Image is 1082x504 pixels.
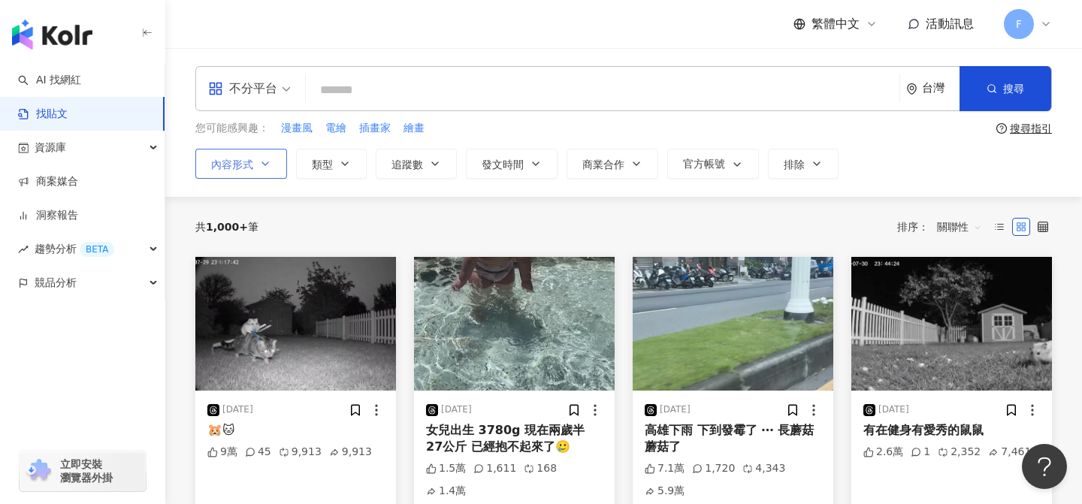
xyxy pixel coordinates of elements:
span: 關聯性 [937,215,982,239]
span: 排除 [784,158,805,171]
span: 商業合作 [582,158,624,171]
div: 搜尋指引 [1010,122,1052,134]
span: 漫畫風 [281,121,313,136]
button: 商業合作 [567,149,658,179]
div: 2,352 [938,445,981,460]
span: 活動訊息 [926,17,974,31]
div: 🐹🐱 [207,422,384,439]
div: 9,913 [279,445,322,460]
span: 內容形式 [211,158,253,171]
div: BETA [80,242,114,257]
div: 1.5萬 [426,461,466,476]
div: 168 [524,461,557,476]
div: 1,720 [692,461,735,476]
a: chrome extension立即安裝 瀏覽器外掛 [20,451,146,491]
span: 趨勢分析 [35,232,114,266]
span: 競品分析 [35,266,77,300]
span: 繪畫 [403,121,425,136]
div: 7,461 [988,445,1031,460]
span: appstore [208,81,223,96]
img: post-image [633,257,833,391]
span: rise [18,244,29,255]
div: 女兒出生 3780g 現在兩歲半 27公斤 已經抱不起來了🥲 [426,422,603,456]
div: 4,343 [742,461,785,476]
img: logo [12,20,92,50]
div: [DATE] [878,403,909,416]
div: [DATE] [222,403,253,416]
button: 類型 [296,149,367,179]
div: 排序： [897,215,990,239]
span: 追蹤數 [391,158,423,171]
div: 45 [245,445,271,460]
span: 1,000+ [206,221,248,233]
button: 追蹤數 [376,149,457,179]
span: F [1016,16,1022,32]
div: [DATE] [441,403,472,416]
div: 1,611 [473,461,516,476]
img: post-image [851,257,1052,391]
div: 1 [911,445,930,460]
div: 7.1萬 [645,461,685,476]
span: 搜尋 [1003,83,1024,95]
span: 立即安裝 瀏覽器外掛 [60,457,113,484]
span: 您可能感興趣： [195,121,269,136]
img: post-image [195,257,396,391]
span: 類型 [312,158,333,171]
div: 高雄下雨 下到發霉了 ⋯ 長蘑菇蘑菇了 [645,422,821,456]
div: 9萬 [207,445,237,460]
div: 台灣 [922,82,960,95]
span: 官方帳號 [683,158,725,170]
img: chrome extension [24,459,53,483]
span: question-circle [996,123,1007,134]
span: 繁體中文 [811,16,860,32]
div: [DATE] [660,403,691,416]
button: 官方帳號 [667,149,759,179]
div: 不分平台 [208,77,277,101]
button: 排除 [768,149,839,179]
iframe: Help Scout Beacon - Open [1022,444,1067,489]
div: 5.9萬 [645,484,685,499]
button: 漫畫風 [280,120,313,137]
button: 內容形式 [195,149,287,179]
button: 發文時間 [466,149,558,179]
a: 洞察報告 [18,208,78,223]
span: 電繪 [325,121,346,136]
img: post-image [414,257,615,391]
a: 商案媒合 [18,174,78,189]
span: 發文時間 [482,158,524,171]
div: 共 筆 [195,221,258,233]
button: 插畫家 [358,120,391,137]
div: 9,913 [329,445,372,460]
button: 繪畫 [403,120,425,137]
a: searchAI 找網紅 [18,73,81,88]
div: 1.4萬 [426,484,466,499]
div: 有在健身有愛秀的鼠鼠 [863,422,1040,439]
div: 2.6萬 [863,445,903,460]
a: 找貼文 [18,107,68,122]
button: 搜尋 [960,66,1051,111]
span: environment [906,83,917,95]
span: 插畫家 [359,121,391,136]
button: 電繪 [325,120,347,137]
span: 資源庫 [35,131,66,164]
